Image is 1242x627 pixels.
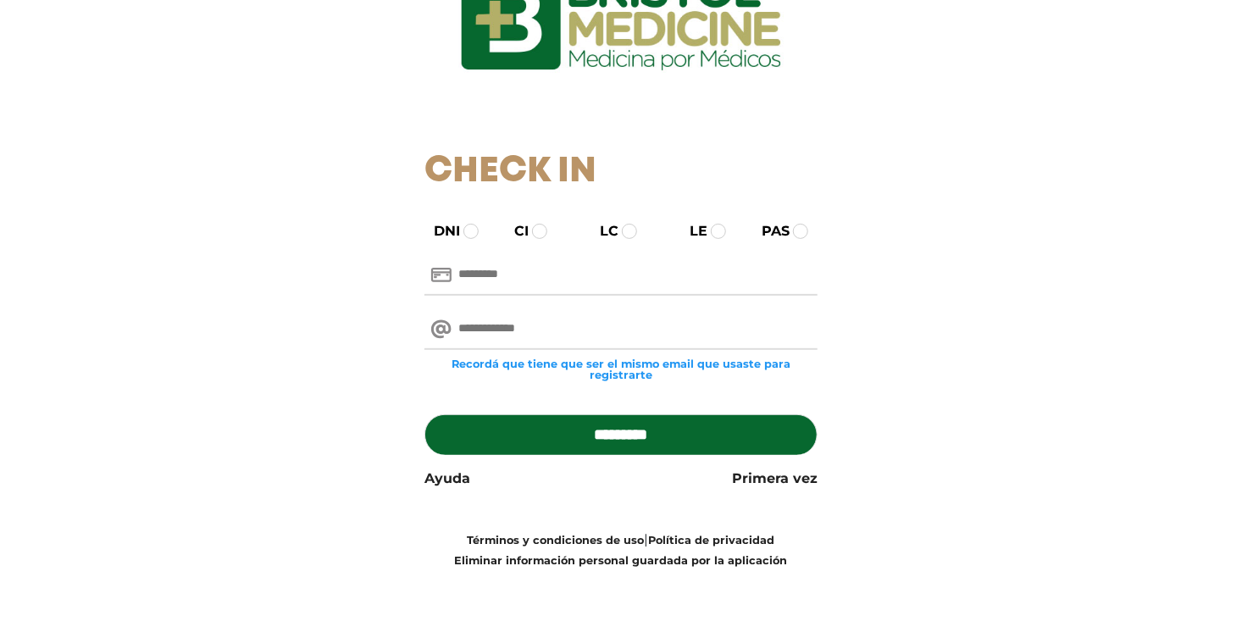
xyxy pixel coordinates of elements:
a: Ayuda [424,469,470,489]
a: Eliminar información personal guardada por la aplicación [455,554,788,567]
small: Recordá que tiene que ser el mismo email que usaste para registrarte [424,358,818,380]
a: Términos y condiciones de uso [468,534,645,547]
div: | [412,530,831,570]
label: CI [499,221,529,241]
label: LC [585,221,618,241]
h1: Check In [424,151,818,193]
label: DNI [419,221,460,241]
a: Política de privacidad [649,534,775,547]
a: Primera vez [732,469,818,489]
label: LE [674,221,707,241]
label: PAS [746,221,790,241]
